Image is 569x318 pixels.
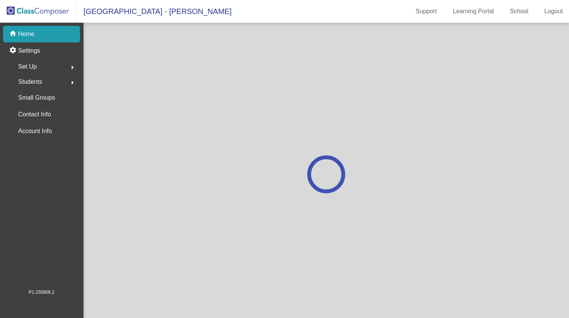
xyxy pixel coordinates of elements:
mat-icon: home [9,30,18,39]
p: Home [18,30,35,39]
mat-icon: arrow_right [68,63,77,72]
a: Learning Portal [447,5,500,17]
p: Account Info [18,126,52,136]
span: [GEOGRAPHIC_DATA] - [PERSON_NAME] [76,5,231,17]
mat-icon: arrow_right [68,78,77,87]
a: School [504,5,534,17]
p: Small Groups [18,92,55,103]
a: Support [410,5,443,17]
mat-icon: settings [9,46,18,55]
p: Contact Info [18,109,51,120]
span: Students [18,77,42,87]
span: Set Up [18,61,37,72]
a: Logout [538,5,569,17]
p: Settings [18,46,40,55]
